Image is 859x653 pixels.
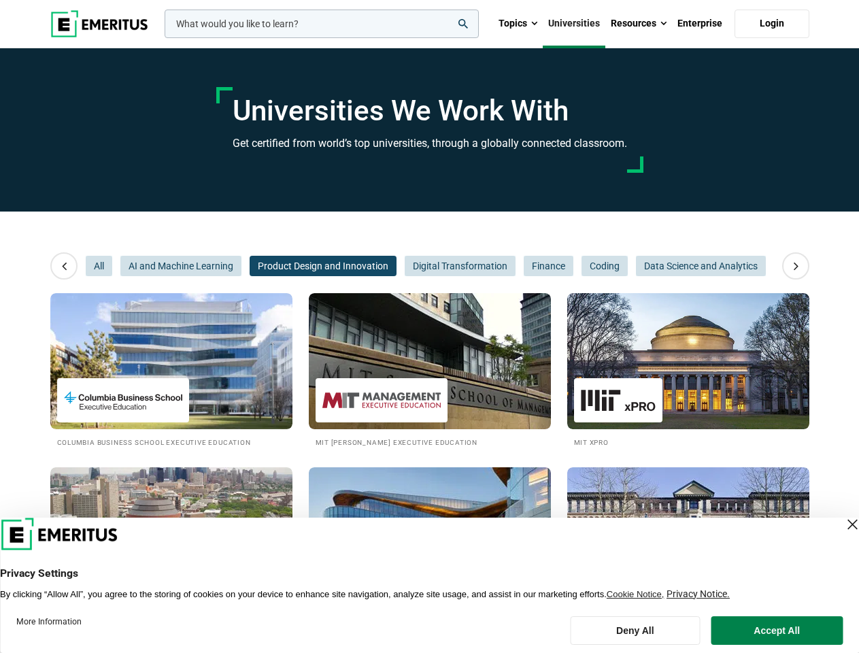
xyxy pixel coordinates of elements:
[582,256,628,276] button: Coding
[309,467,551,622] a: Universities We Work With Kellogg Executive Education [PERSON_NAME] Executive Education
[574,436,803,448] h2: MIT xPRO
[309,293,551,429] img: Universities We Work With
[233,94,627,128] h1: Universities We Work With
[567,467,809,603] img: Universities We Work With
[50,293,292,429] img: Universities We Work With
[165,10,479,38] input: woocommerce-product-search-field-0
[309,293,551,448] a: Universities We Work With MIT Sloan Executive Education MIT [PERSON_NAME] Executive Education
[316,436,544,448] h2: MIT [PERSON_NAME] Executive Education
[250,256,397,276] button: Product Design and Innovation
[567,467,809,622] a: Universities We Work With Cambridge Judge Business School Executive Education Cambridge Judge Bus...
[567,293,809,448] a: Universities We Work With MIT xPRO MIT xPRO
[50,293,292,448] a: Universities We Work With Columbia Business School Executive Education Columbia Business School E...
[86,256,112,276] button: All
[636,256,766,276] button: Data Science and Analytics
[233,135,627,152] h3: Get certified from world’s top universities, through a globally connected classroom.
[735,10,809,38] a: Login
[309,467,551,603] img: Universities We Work With
[567,293,809,429] img: Universities We Work With
[57,436,286,448] h2: Columbia Business School Executive Education
[64,385,182,416] img: Columbia Business School Executive Education
[581,385,656,416] img: MIT xPRO
[50,467,292,603] img: Universities We Work With
[524,256,573,276] button: Finance
[120,256,241,276] button: AI and Machine Learning
[405,256,516,276] button: Digital Transformation
[50,467,292,622] a: Universities We Work With Wharton Executive Education [PERSON_NAME] Executive Education
[322,385,441,416] img: MIT Sloan Executive Education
